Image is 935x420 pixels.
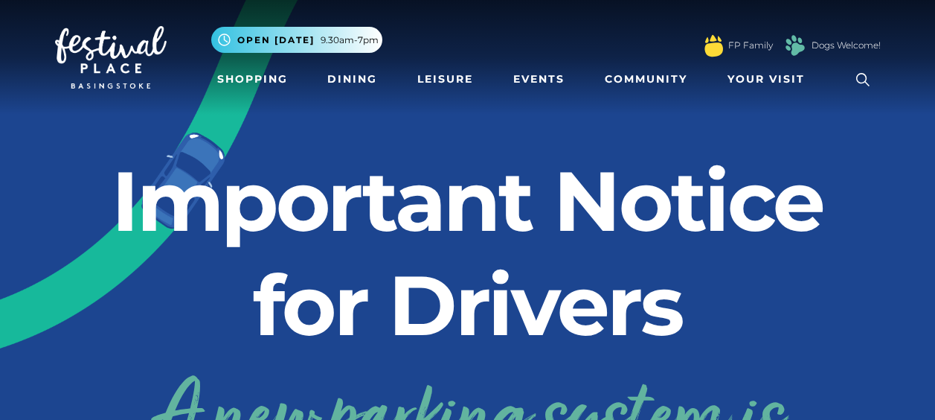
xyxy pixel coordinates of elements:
span: 9.30am-7pm [321,34,379,47]
a: Dining [321,66,383,93]
a: FP Family [728,39,773,52]
a: Dogs Welcome! [812,39,881,52]
a: Leisure [411,66,479,93]
span: Open [DATE] [237,34,315,47]
a: Events [507,66,571,93]
h2: Important Notice for Drivers [55,149,881,357]
a: Community [599,66,693,93]
a: Shopping [211,66,294,93]
img: Festival Place Logo [55,26,167,89]
span: Your Visit [727,71,805,87]
button: Open [DATE] 9.30am-7pm [211,27,382,53]
a: Your Visit [722,66,818,93]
